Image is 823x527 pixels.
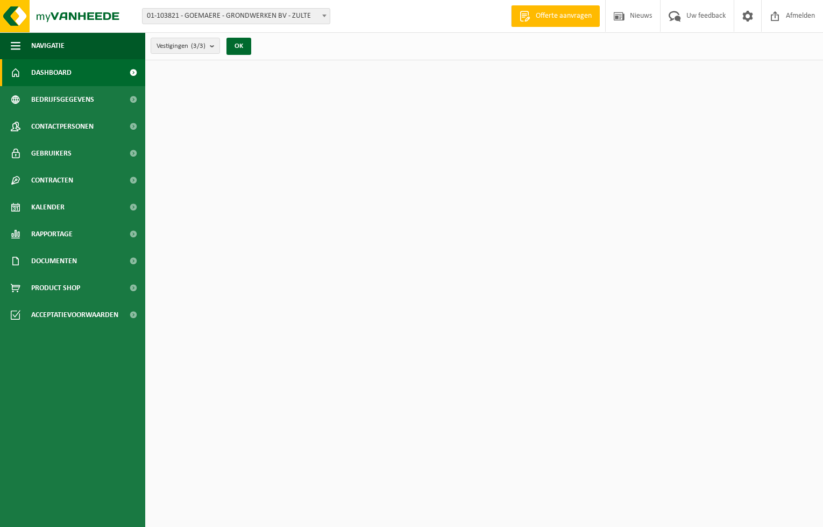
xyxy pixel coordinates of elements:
[143,9,330,24] span: 01-103821 - GOEMAERE - GRONDWERKEN BV - ZULTE
[31,59,72,86] span: Dashboard
[191,43,205,50] count: (3/3)
[31,275,80,301] span: Product Shop
[142,8,330,24] span: 01-103821 - GOEMAERE - GRONDWERKEN BV - ZULTE
[31,86,94,113] span: Bedrijfsgegevens
[31,221,73,248] span: Rapportage
[31,194,65,221] span: Kalender
[226,38,251,55] button: OK
[157,38,205,54] span: Vestigingen
[31,113,94,140] span: Contactpersonen
[31,140,72,167] span: Gebruikers
[31,167,73,194] span: Contracten
[31,248,77,275] span: Documenten
[151,38,220,54] button: Vestigingen(3/3)
[511,5,600,27] a: Offerte aanvragen
[533,11,594,22] span: Offerte aanvragen
[31,32,65,59] span: Navigatie
[31,301,118,328] span: Acceptatievoorwaarden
